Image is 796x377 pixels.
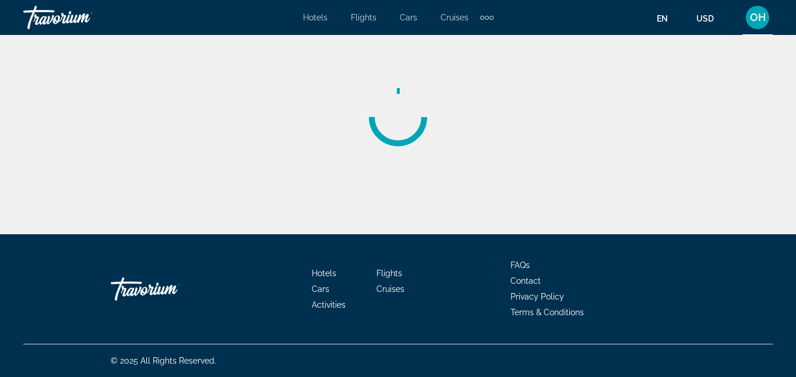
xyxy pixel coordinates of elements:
[510,308,584,317] a: Terms & Conditions
[657,10,679,27] button: Change language
[750,12,766,23] span: OH
[742,5,773,30] button: User Menu
[312,300,346,309] a: Activities
[696,14,714,23] span: USD
[312,284,329,294] a: Cars
[510,276,541,286] a: Contact
[480,8,494,27] button: Extra navigation items
[303,13,327,22] a: Hotels
[376,269,402,278] a: Flights
[510,292,564,301] a: Privacy Policy
[312,269,336,278] a: Hotels
[657,14,668,23] span: en
[111,356,216,365] span: © 2025 All Rights Reserved.
[441,13,469,22] a: Cruises
[400,13,417,22] a: Cars
[351,13,376,22] a: Flights
[696,10,725,27] button: Change currency
[23,2,140,33] a: Travorium
[510,260,530,270] a: FAQs
[376,284,404,294] a: Cruises
[111,272,227,306] a: Travorium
